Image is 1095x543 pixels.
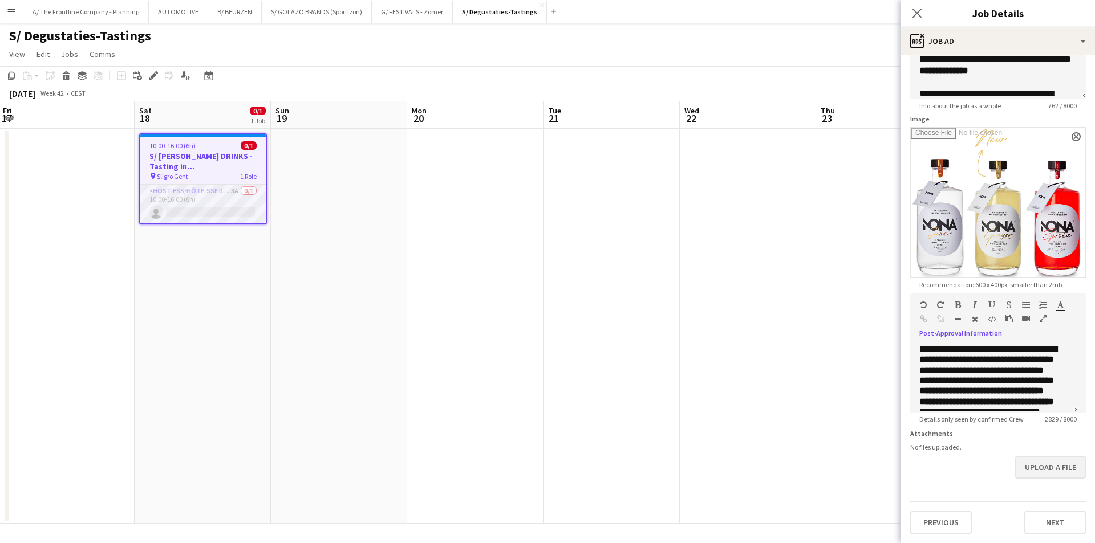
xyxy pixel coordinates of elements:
div: 1 Job [250,116,265,125]
h1: S/ Degustaties-Tastings [9,27,151,44]
button: Text Color [1056,300,1064,309]
button: Horizontal Line [954,315,962,324]
button: Paste as plain text [1005,314,1013,323]
button: Underline [988,300,996,309]
span: Sligro Gent [157,172,188,181]
button: A/ The Frontline Company - Planning [23,1,149,23]
h3: Job Details [901,6,1095,21]
span: Edit [36,49,50,59]
button: Undo [919,300,927,309]
span: Mon [412,105,427,116]
h3: S/ [PERSON_NAME] DRINKS - Tasting in [GEOGRAPHIC_DATA] Gent [140,151,266,172]
app-card-role: Host-ess/Hôte-sse Degustatie-Dégustation3A0/110:00-16:00 (6h) [140,185,266,223]
span: Thu [821,105,835,116]
span: View [9,49,25,59]
a: View [5,47,30,62]
span: Wed [684,105,699,116]
span: 0/1 [241,141,257,150]
button: B/ BEURZEN [208,1,262,23]
button: Unordered List [1022,300,1030,309]
button: Clear Formatting [971,315,979,324]
span: Fri [3,105,12,116]
button: Redo [936,300,944,309]
span: 17 [1,112,12,125]
span: Sat [139,105,152,116]
span: 1 Role [240,172,257,181]
span: 20 [410,112,427,125]
button: Upload a file [1015,456,1086,479]
span: 10:00-16:00 (6h) [149,141,196,150]
span: 22 [683,112,699,125]
div: No files uploaded. [910,443,1086,451]
label: Attachments [910,429,953,438]
span: Tue [548,105,561,116]
span: Week 42 [38,89,66,97]
span: 762 / 8000 [1039,101,1086,110]
button: G/ FESTIVALS - Zomer [372,1,453,23]
span: 0/1 [250,107,266,115]
span: Info about the job as a whole [910,101,1010,110]
button: Strikethrough [1005,300,1013,309]
div: Job Ad [901,27,1095,55]
button: S/ GOLAZO BRANDS (Sportizon) [262,1,372,23]
a: Comms [85,47,120,62]
a: Jobs [56,47,83,62]
button: S/ Degustaties-Tastings [453,1,547,23]
button: Next [1024,511,1086,534]
span: 21 [546,112,561,125]
button: Previous [910,511,972,534]
button: Insert video [1022,314,1030,323]
button: Italic [971,300,979,309]
button: Ordered List [1039,300,1047,309]
span: 2829 / 8000 [1036,415,1086,423]
a: Edit [32,47,54,62]
span: Jobs [61,49,78,59]
div: CEST [71,89,86,97]
app-job-card: 10:00-16:00 (6h)0/1S/ [PERSON_NAME] DRINKS - Tasting in [GEOGRAPHIC_DATA] Gent Sligro Gent1 RoleH... [139,133,267,224]
span: 18 [137,112,152,125]
button: Fullscreen [1039,314,1047,323]
div: [DATE] [9,88,35,99]
span: Details only seen by confirmed Crew [910,415,1033,423]
span: Recommendation: 600 x 400px, smaller than 2mb [910,280,1071,289]
button: AUTOMOTIVE [149,1,208,23]
span: 23 [819,112,835,125]
button: HTML Code [988,315,996,324]
span: Sun [275,105,289,116]
span: 19 [274,112,289,125]
span: Comms [90,49,115,59]
button: Bold [954,300,962,309]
